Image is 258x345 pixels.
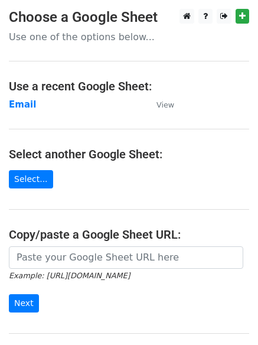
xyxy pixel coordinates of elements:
[9,79,249,93] h4: Use a recent Google Sheet:
[9,147,249,161] h4: Select another Google Sheet:
[9,9,249,26] h3: Choose a Google Sheet
[145,99,174,110] a: View
[9,271,130,280] small: Example: [URL][DOMAIN_NAME]
[9,227,249,242] h4: Copy/paste a Google Sheet URL:
[9,170,53,188] a: Select...
[9,246,243,269] input: Paste your Google Sheet URL here
[9,99,36,110] a: Email
[156,100,174,109] small: View
[9,294,39,313] input: Next
[9,31,249,43] p: Use one of the options below...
